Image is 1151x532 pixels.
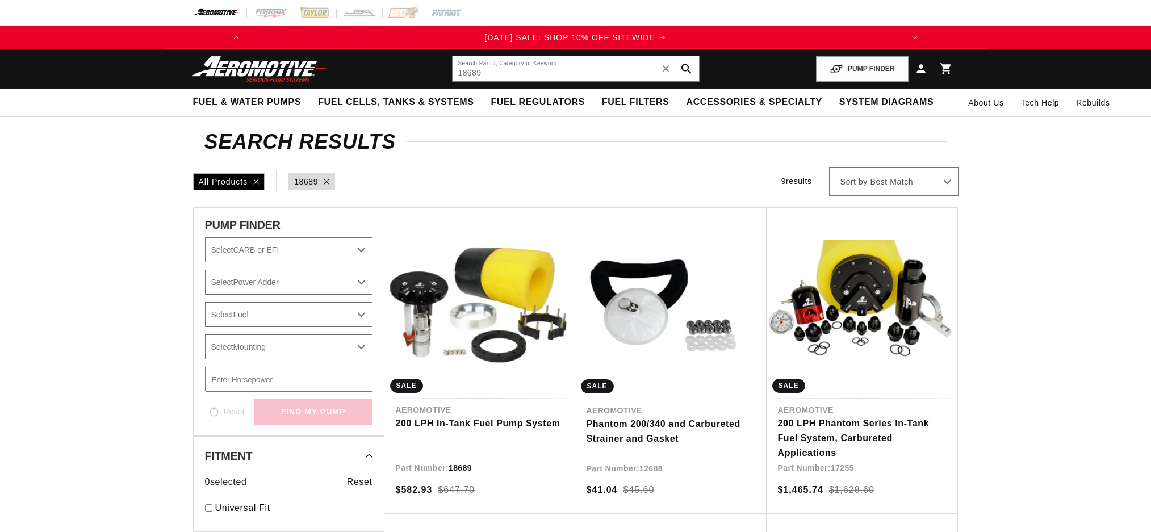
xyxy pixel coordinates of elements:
[674,56,699,81] button: search button
[781,177,812,186] span: 9 results
[1076,97,1110,109] span: Rebuilds
[839,97,934,108] span: System Diagrams
[968,98,1003,107] span: About Us
[1012,89,1068,116] summary: Tech Help
[248,31,903,44] a: [DATE] SALE: SHOP 10% OFF SITEWIDE
[205,270,372,295] select: Power Adder
[453,56,699,81] input: Search by Part Number, Category or Keyword
[204,133,947,151] h2: Search Results
[840,177,868,188] span: Sort by
[347,475,372,489] span: Reset
[205,475,247,489] span: 0 selected
[602,97,669,108] span: Fuel Filters
[165,26,987,49] slideshow-component: Translation missing: en.sections.announcements.announcement_bar
[491,97,584,108] span: Fuel Regulators
[829,167,959,196] select: Sort by
[248,31,903,44] div: 1 of 3
[294,175,318,188] a: 18689
[193,97,302,108] span: Fuel & Water Pumps
[831,89,942,116] summary: System Diagrams
[193,173,265,190] div: All Products
[215,501,372,516] a: Universal Fit
[396,416,564,431] a: 200 LPH In-Tank Fuel Pump System
[225,26,248,49] button: Translation missing: en.sections.announcements.previous_announcement
[185,89,310,116] summary: Fuel & Water Pumps
[482,89,593,116] summary: Fuel Regulators
[778,416,946,460] a: 200 LPH Phantom Series In-Tank Fuel System, Carbureted Applications
[687,97,822,108] span: Accessories & Specialty
[816,56,908,82] button: PUMP FINDER
[248,31,903,44] div: Announcement
[1021,97,1060,109] span: Tech Help
[587,417,755,446] a: Phantom 200/340 and Carbureted Strainer and Gasket
[205,237,372,262] select: CARB or EFI
[205,450,253,462] span: Fitment
[661,60,671,78] span: ✕
[593,89,678,116] summary: Fuel Filters
[189,56,330,82] img: Aeromotive
[678,89,831,116] summary: Accessories & Specialty
[205,219,281,231] span: PUMP FINDER
[484,33,655,42] span: [DATE] SALE: SHOP 10% OFF SITEWIDE
[205,367,372,392] input: Enter Horsepower
[1068,89,1118,116] summary: Rebuilds
[903,26,926,49] button: Translation missing: en.sections.announcements.next_announcement
[309,89,482,116] summary: Fuel Cells, Tanks & Systems
[205,334,372,359] select: Mounting
[960,89,1012,116] a: About Us
[318,97,474,108] span: Fuel Cells, Tanks & Systems
[205,302,372,327] select: Fuel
